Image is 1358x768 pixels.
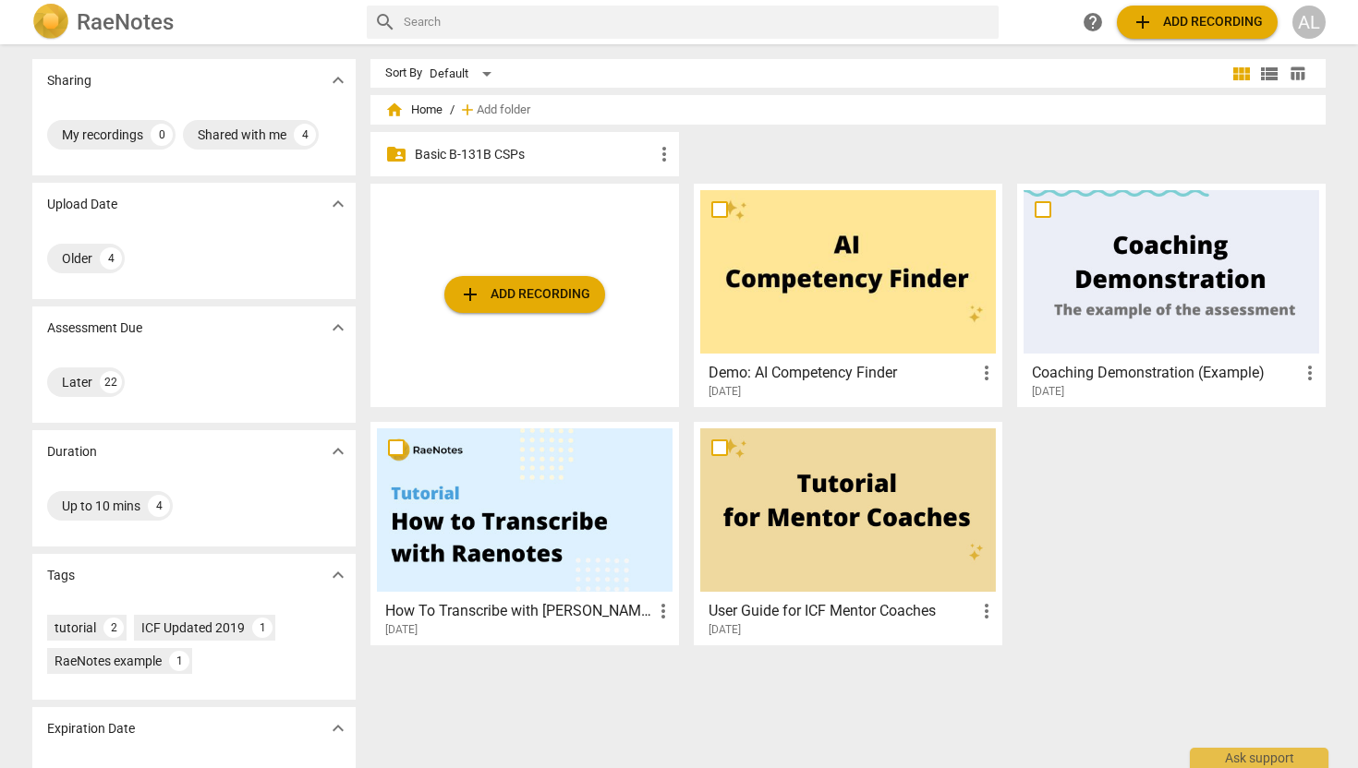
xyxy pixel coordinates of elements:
span: expand_more [327,564,349,586]
div: RaeNotes example [55,652,162,670]
p: Basic B-131B CSPs [415,145,653,164]
span: more_vert [976,362,998,384]
a: How To Transcribe with [PERSON_NAME][DATE] [377,428,673,637]
a: Coaching Demonstration (Example)[DATE] [1024,190,1319,399]
a: LogoRaeNotes [32,4,352,41]
div: 22 [100,371,122,393]
button: Tile view [1228,60,1255,88]
button: Show more [324,66,352,94]
div: 0 [151,124,173,146]
p: Duration [47,442,97,462]
span: / [450,103,455,117]
div: 1 [169,651,189,671]
span: add [458,101,477,119]
span: Add folder [477,103,530,117]
div: Sort By [385,66,422,80]
span: expand_more [327,440,349,462]
span: folder_shared [385,143,407,165]
button: AL [1292,6,1326,39]
span: Home [385,101,443,119]
a: Help [1076,6,1109,39]
input: Search [404,7,991,37]
span: view_list [1258,63,1280,85]
button: Upload [444,276,605,313]
button: Show more [324,314,352,342]
button: List view [1255,60,1283,88]
span: add [459,283,481,306]
span: add [1132,11,1154,33]
p: Tags [47,566,75,585]
h2: RaeNotes [77,9,174,35]
span: [DATE] [709,622,741,638]
span: [DATE] [1032,384,1064,400]
span: expand_more [327,317,349,339]
img: Logo [32,4,69,41]
span: Add recording [1132,11,1263,33]
div: 4 [148,495,170,517]
div: Default [430,59,498,89]
button: Show more [324,438,352,465]
button: Table view [1283,60,1311,88]
div: Older [62,249,92,268]
span: help [1082,11,1104,33]
span: more_vert [976,600,998,622]
h3: Demo: AI Competency Finder [709,362,976,384]
span: expand_more [327,717,349,739]
button: Upload [1117,6,1278,39]
div: Up to 10 mins [62,497,140,515]
div: Later [62,373,92,391]
span: [DATE] [709,384,741,400]
a: User Guide for ICF Mentor Coaches[DATE] [700,428,996,637]
h3: How To Transcribe with RaeNotes [385,600,652,622]
span: more_vert [652,600,674,622]
span: [DATE] [385,622,418,638]
span: more_vert [653,143,675,165]
div: My recordings [62,126,143,144]
span: expand_more [327,69,349,91]
h3: User Guide for ICF Mentor Coaches [709,600,976,622]
p: Upload Date [47,195,117,214]
p: Sharing [47,71,91,90]
a: Demo: AI Competency Finder[DATE] [700,190,996,399]
button: Show more [324,714,352,742]
span: search [374,11,396,33]
span: home [385,101,404,119]
p: Expiration Date [47,719,135,738]
div: 2 [103,618,124,638]
div: 4 [100,247,122,270]
div: 4 [294,124,316,146]
button: Show more [324,561,352,589]
p: Assessment Due [47,318,142,338]
span: Add recording [459,283,590,306]
div: tutorial [55,618,96,637]
span: expand_more [327,193,349,215]
span: table_chart [1289,65,1306,82]
span: view_module [1231,63,1253,85]
button: Show more [324,190,352,218]
div: Ask support [1190,748,1328,768]
div: Shared with me [198,126,286,144]
div: ICF Updated 2019 [141,618,245,637]
span: more_vert [1299,362,1321,384]
h3: Coaching Demonstration (Example) [1032,362,1299,384]
div: 1 [252,618,273,638]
